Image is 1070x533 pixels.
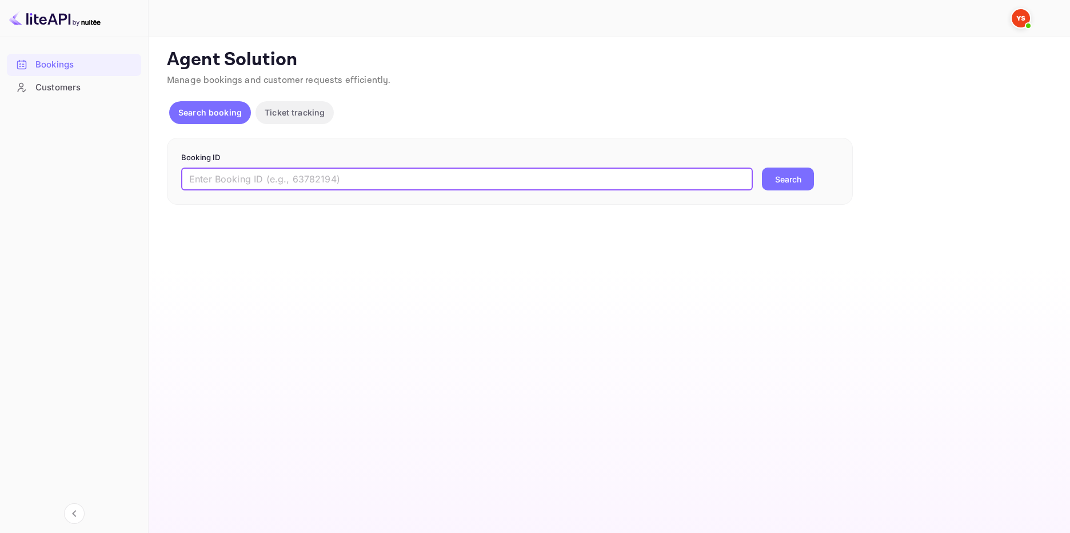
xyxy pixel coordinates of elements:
[35,81,135,94] div: Customers
[762,168,814,190] button: Search
[64,503,85,524] button: Collapse navigation
[1012,9,1030,27] img: Yandex Support
[178,106,242,118] p: Search booking
[35,58,135,71] div: Bookings
[7,77,141,99] div: Customers
[7,54,141,75] a: Bookings
[265,106,325,118] p: Ticket tracking
[7,77,141,98] a: Customers
[9,9,101,27] img: LiteAPI logo
[167,74,391,86] span: Manage bookings and customer requests efficiently.
[181,152,839,164] p: Booking ID
[167,49,1049,71] p: Agent Solution
[7,54,141,76] div: Bookings
[181,168,753,190] input: Enter Booking ID (e.g., 63782194)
